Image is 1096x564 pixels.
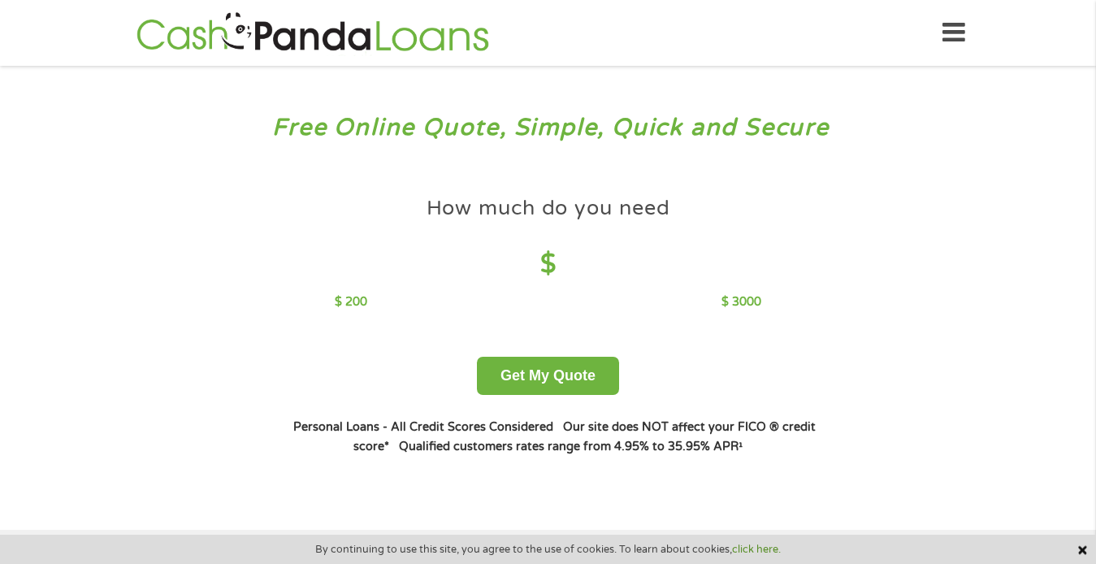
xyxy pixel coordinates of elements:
a: click here. [732,543,781,556]
img: GetLoanNow Logo [132,10,494,56]
strong: Qualified customers rates range from 4.95% to 35.95% APR¹ [399,440,743,453]
h3: Free Online Quote, Simple, Quick and Secure [47,113,1050,143]
p: $ 3000 [721,293,761,311]
button: Get My Quote [477,357,619,395]
h4: $ [335,248,761,281]
p: $ 200 [335,293,367,311]
h4: How much do you need [427,195,670,222]
span: By continuing to use this site, you agree to the use of cookies. To learn about cookies, [315,544,781,555]
strong: Our site does NOT affect your FICO ® credit score* [353,420,816,453]
strong: Personal Loans - All Credit Scores Considered [293,420,553,434]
